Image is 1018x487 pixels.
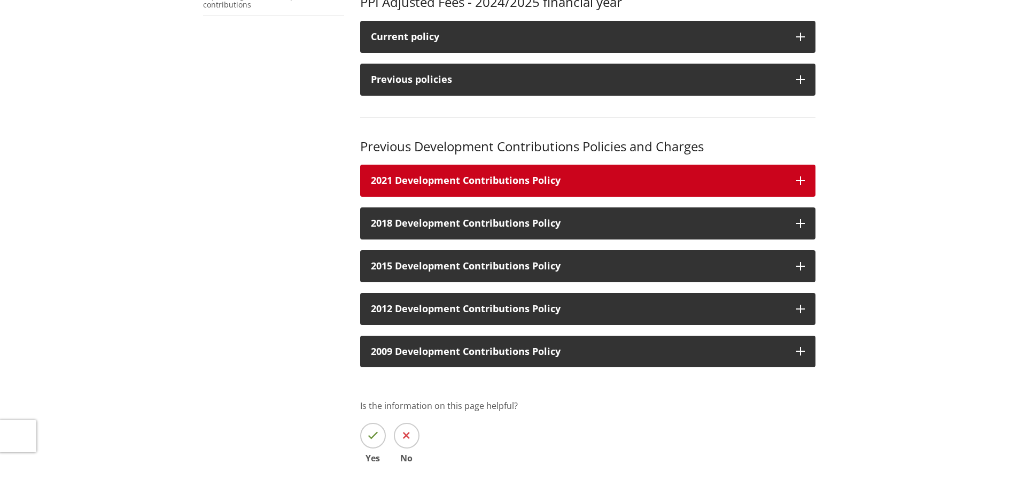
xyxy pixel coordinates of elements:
h3: 2018 Development Contributions Policy [371,218,786,229]
h3: Previous Development Contributions Policies and Charges [360,139,815,154]
button: Previous policies [360,64,815,96]
p: Is the information on this page helpful? [360,399,815,412]
h3: 2012 Development Contributions Policy [371,304,786,314]
div: Current policy [371,32,786,42]
div: Previous policies [371,74,786,85]
button: 2012 Development Contributions Policy [360,293,815,325]
button: 2015 Development Contributions Policy [360,250,815,282]
button: 2009 Development Contributions Policy [360,336,815,368]
span: Yes [360,454,386,462]
button: 2021 Development Contributions Policy [360,165,815,197]
button: Current policy [360,21,815,53]
h3: 2015 Development Contributions Policy [371,261,786,272]
iframe: Messenger Launcher [969,442,1007,481]
h3: 2009 Development Contributions Policy [371,346,786,357]
span: No [394,454,419,462]
h3: 2021 Development Contributions Policy [371,175,786,186]
button: 2018 Development Contributions Policy [360,207,815,239]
